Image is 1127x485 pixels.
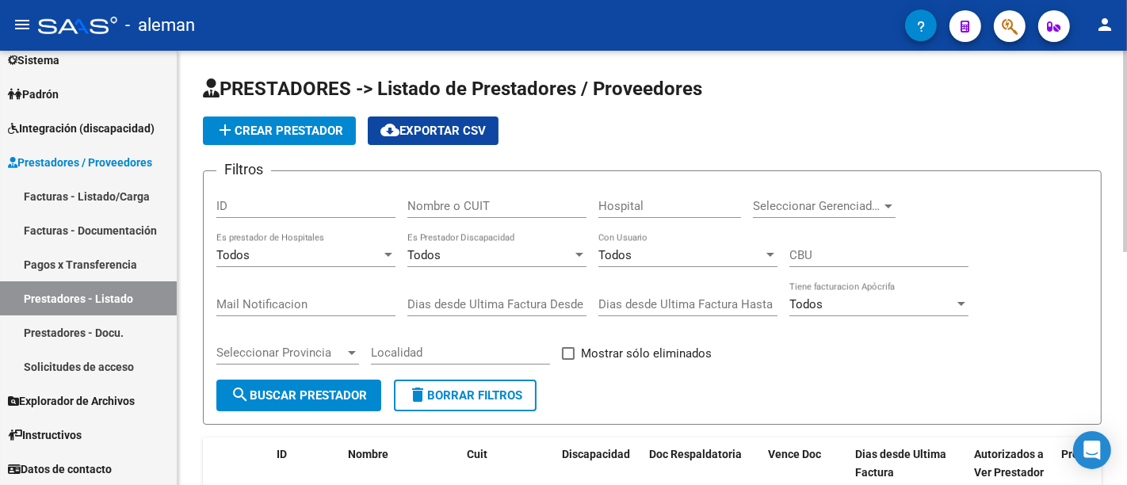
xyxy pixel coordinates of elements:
[216,380,381,411] button: Buscar Prestador
[8,392,135,410] span: Explorador de Archivos
[753,199,881,213] span: Seleccionar Gerenciador
[380,124,486,138] span: Exportar CSV
[231,388,367,403] span: Buscar Prestador
[768,448,821,460] span: Vence Doc
[581,344,712,363] span: Mostrar sólo eliminados
[125,8,195,43] span: - aleman
[13,15,32,34] mat-icon: menu
[380,120,399,139] mat-icon: cloud_download
[8,154,152,171] span: Prestadores / Proveedores
[277,448,287,460] span: ID
[8,120,155,137] span: Integración (discapacidad)
[394,380,537,411] button: Borrar Filtros
[1073,431,1111,469] div: Open Intercom Messenger
[216,158,271,181] h3: Filtros
[348,448,388,460] span: Nombre
[649,448,742,460] span: Doc Respaldatoria
[231,385,250,404] mat-icon: search
[216,124,343,138] span: Crear Prestador
[408,385,427,404] mat-icon: delete
[1095,15,1114,34] mat-icon: person
[8,426,82,444] span: Instructivos
[216,248,250,262] span: Todos
[408,388,522,403] span: Borrar Filtros
[8,86,59,103] span: Padrón
[789,297,823,311] span: Todos
[203,78,702,100] span: PRESTADORES -> Listado de Prestadores / Proveedores
[598,248,632,262] span: Todos
[467,448,487,460] span: Cuit
[562,448,630,460] span: Discapacidad
[1061,448,1109,460] span: Provincia
[407,248,441,262] span: Todos
[216,346,345,360] span: Seleccionar Provincia
[368,116,499,145] button: Exportar CSV
[855,448,946,479] span: Dias desde Ultima Factura
[216,120,235,139] mat-icon: add
[8,52,59,69] span: Sistema
[8,460,112,478] span: Datos de contacto
[974,448,1044,479] span: Autorizados a Ver Prestador
[203,116,356,145] button: Crear Prestador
